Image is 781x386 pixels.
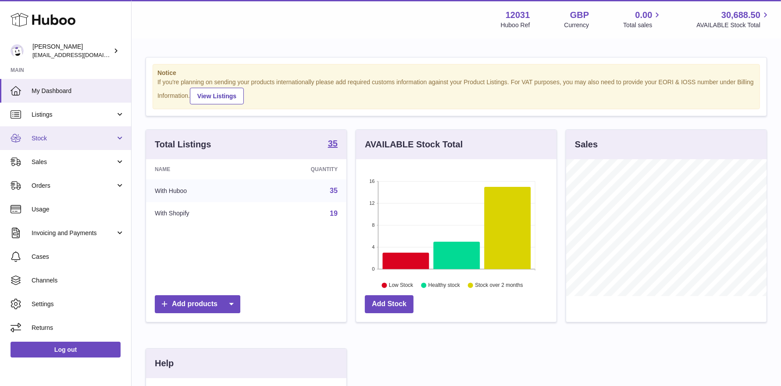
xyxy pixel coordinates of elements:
[369,179,374,184] text: 16
[575,139,598,150] h3: Sales
[475,282,523,288] text: Stock over 2 months
[157,69,755,77] strong: Notice
[365,139,463,150] h3: AVAILABLE Stock Total
[328,139,338,150] a: 35
[32,111,115,119] span: Listings
[32,300,125,308] span: Settings
[146,179,254,202] td: With Huboo
[696,21,770,29] span: AVAILABLE Stock Total
[32,253,125,261] span: Cases
[372,222,374,228] text: 8
[365,295,414,313] a: Add Stock
[330,187,338,194] a: 35
[11,44,24,57] img: admin@makewellforyou.com
[721,9,760,21] span: 30,688.50
[570,9,589,21] strong: GBP
[32,51,129,58] span: [EMAIL_ADDRESS][DOMAIN_NAME]
[32,276,125,285] span: Channels
[328,139,338,148] strong: 35
[428,282,460,288] text: Healthy stock
[330,210,338,217] a: 19
[372,266,374,272] text: 0
[32,205,125,214] span: Usage
[623,21,662,29] span: Total sales
[564,21,589,29] div: Currency
[155,295,240,313] a: Add products
[11,342,121,357] a: Log out
[696,9,770,29] a: 30,688.50 AVAILABLE Stock Total
[190,88,244,104] a: View Listings
[369,200,374,206] text: 12
[32,87,125,95] span: My Dashboard
[372,244,374,250] text: 4
[254,159,346,179] th: Quantity
[623,9,662,29] a: 0.00 Total sales
[32,324,125,332] span: Returns
[155,357,174,369] h3: Help
[32,182,115,190] span: Orders
[32,158,115,166] span: Sales
[389,282,414,288] text: Low Stock
[155,139,211,150] h3: Total Listings
[146,159,254,179] th: Name
[501,21,530,29] div: Huboo Ref
[157,78,755,104] div: If you're planning on sending your products internationally please add required customs informati...
[635,9,653,21] span: 0.00
[146,202,254,225] td: With Shopify
[32,134,115,143] span: Stock
[32,229,115,237] span: Invoicing and Payments
[32,43,111,59] div: [PERSON_NAME]
[506,9,530,21] strong: 12031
